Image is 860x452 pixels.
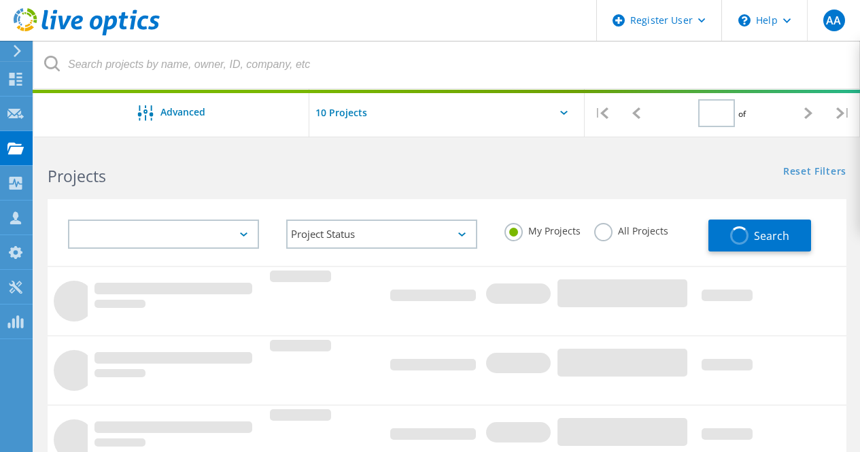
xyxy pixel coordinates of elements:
[825,89,860,137] div: |
[783,167,846,178] a: Reset Filters
[585,89,619,137] div: |
[826,15,841,26] span: AA
[738,108,746,120] span: of
[14,29,160,38] a: Live Optics Dashboard
[48,165,106,187] b: Projects
[754,228,789,243] span: Search
[504,223,581,236] label: My Projects
[738,14,751,27] svg: \n
[594,223,668,236] label: All Projects
[286,220,477,249] div: Project Status
[708,220,811,251] button: Search
[160,107,205,117] span: Advanced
